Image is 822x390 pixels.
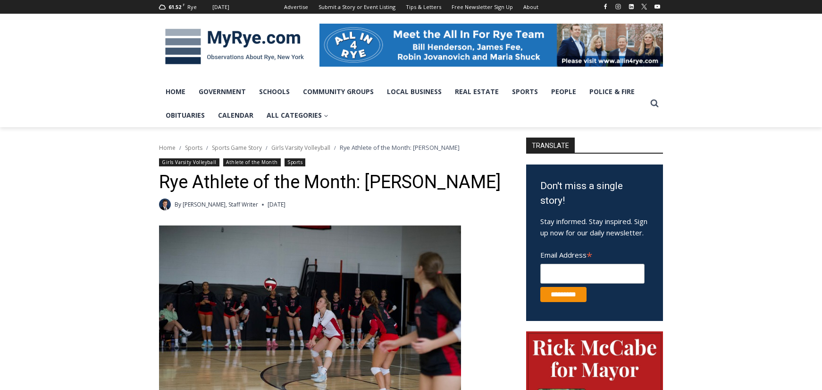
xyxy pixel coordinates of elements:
a: Facebook [600,1,611,12]
a: Sports Game Story [212,144,262,152]
div: [DATE] [212,3,229,11]
a: Calendar [211,104,260,127]
span: F [183,2,185,7]
a: People [545,80,583,104]
nav: Primary Navigation [159,80,646,128]
div: Rye [187,3,197,11]
a: YouTube [652,1,663,12]
span: Rye Athlete of the Month: [PERSON_NAME] [340,143,460,152]
span: All Categories [267,110,328,121]
strong: TRANSLATE [526,138,575,153]
a: Sports [505,80,545,104]
a: Community Groups [296,80,380,104]
a: Obituaries [159,104,211,127]
time: [DATE] [268,200,285,209]
p: Stay informed. Stay inspired. Sign up now for our daily newsletter. [540,216,649,238]
a: Girls Varsity Volleyball [159,158,219,166]
a: Real Estate [448,80,505,104]
span: / [266,145,268,151]
a: Author image [159,199,171,210]
a: Schools [252,80,296,104]
a: Sports [285,158,305,166]
span: 61.52 [168,3,181,10]
a: [PERSON_NAME], Staff Writer [183,200,258,208]
a: X [638,1,650,12]
h1: Rye Athlete of the Month: [PERSON_NAME] [159,172,501,193]
span: / [179,145,181,151]
span: / [206,145,208,151]
a: Sports [185,144,202,152]
button: View Search Form [646,95,663,112]
a: All Categories [260,104,335,127]
label: Email Address [540,245,645,262]
nav: Breadcrumbs [159,143,501,152]
img: All in for Rye [319,24,663,66]
span: By [175,200,181,209]
a: Government [192,80,252,104]
img: Charlie Morris headshot PROFESSIONAL HEADSHOT [159,199,171,210]
a: Girls Varsity Volleyball [271,144,330,152]
a: Home [159,144,176,152]
a: Local Business [380,80,448,104]
a: Home [159,80,192,104]
a: Linkedin [626,1,637,12]
h3: Don't miss a single story! [540,179,649,208]
a: Athlete of the Month [223,158,281,166]
a: Police & Fire [583,80,641,104]
span: / [334,145,336,151]
a: Instagram [612,1,624,12]
img: MyRye.com [159,22,310,71]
